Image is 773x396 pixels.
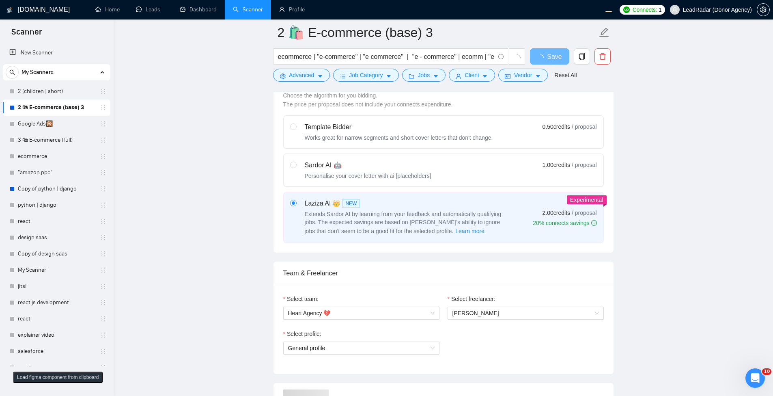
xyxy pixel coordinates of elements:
span: 10 [762,368,771,375]
span: My Scanners [22,64,54,80]
label: Select freelancer: [448,294,495,303]
a: Copy of python | django [18,181,95,197]
span: Experimental [570,197,603,203]
span: Jobs [418,71,430,80]
span: 2.00 credits [543,208,570,217]
span: caret-down [386,73,392,79]
span: Learn more [455,227,484,236]
span: Scanner [5,26,48,43]
span: info-circle [591,220,597,226]
div: Personalise your cover letter with ai [placeholders] [305,172,431,180]
span: holder [100,348,106,355]
button: delete [594,48,611,65]
div: Works great for narrow segments and short cover letters that don't change. [305,134,493,142]
span: [PERSON_NAME] [452,310,499,316]
iframe: Intercom live chat [745,368,765,388]
a: dashboardDashboard [180,6,217,13]
a: 2 🛍 E-commerce (base) 3 [18,100,95,116]
button: Save [530,48,569,65]
span: caret-down [535,73,541,79]
button: idcardVendorcaret-down [498,69,547,82]
img: upwork-logo.png [623,6,630,13]
span: caret-down [317,73,323,79]
a: jitsi [18,278,95,294]
span: search [6,69,18,75]
a: react [18,359,95,376]
span: loading [513,54,521,62]
span: / proposal [572,123,596,131]
span: setting [280,73,286,79]
span: holder [100,283,106,290]
span: Job Category [349,71,383,80]
button: Laziza AI NEWExtends Sardor AI by learning from your feedback and automatically qualifying jobs. ... [455,226,485,236]
span: user [672,7,678,13]
span: General profile [288,345,325,351]
span: holder [100,234,106,241]
span: holder [100,153,106,160]
span: holder [100,316,106,322]
a: react [18,311,95,327]
span: holder [100,299,106,306]
button: setting [757,3,770,16]
a: react.js development [18,294,95,311]
span: edit [599,27,609,38]
a: Reset All [554,71,577,80]
span: holder [100,137,106,143]
a: python | django [18,197,95,213]
span: Choose the algorithm for you bidding. The price per proposal does not include your connects expen... [283,92,453,108]
span: delete [595,53,610,60]
a: 2 (children | short) [18,83,95,100]
span: / proposal [572,161,596,169]
span: holder [100,121,106,127]
span: copy [574,53,590,60]
a: design saas [18,229,95,246]
span: Save [547,52,562,62]
span: Client [465,71,479,80]
span: holder [100,267,106,273]
div: Sardor AI 🤖 [305,160,431,170]
a: userProfile [279,6,305,13]
span: idcard [505,73,510,79]
span: Advanced [289,71,314,80]
span: folder [409,73,414,79]
span: user [456,73,461,79]
span: holder [100,104,106,111]
span: 1 [659,5,662,14]
a: react [18,213,95,229]
a: homeHome [95,6,120,13]
span: 👑 [332,199,340,208]
a: setting [757,6,770,13]
span: / proposal [572,209,596,217]
span: caret-down [433,73,439,79]
div: Laziza AI [305,199,508,208]
span: info-circle [498,54,504,59]
span: Heart Agency 💔 [288,307,435,319]
span: bars [340,73,346,79]
span: caret-down [482,73,488,79]
span: holder [100,88,106,95]
input: Scanner name... [278,22,597,43]
a: searchScanner [233,6,263,13]
span: holder [100,251,106,257]
span: Extends Sardor AI by learning from your feedback and automatically qualifying jobs. The expected ... [305,211,502,234]
a: My Scanner [18,262,95,278]
li: New Scanner [3,45,110,61]
a: ecommerce [18,148,95,164]
span: holder [100,364,106,371]
span: loading [537,54,547,61]
img: logo [7,4,13,17]
span: Connects: [633,5,657,14]
label: Select team: [283,294,319,303]
a: salesforce [18,343,95,359]
a: Google Ads🎇 [18,116,95,132]
span: NEW [342,199,360,208]
span: 1.00 credits [543,160,570,169]
span: holder [100,202,106,208]
span: holder [100,186,106,192]
span: holder [100,169,106,176]
a: "amazon ppc" [18,164,95,181]
span: Select profile: [287,329,321,338]
a: Copy of design saas [18,246,95,262]
span: holder [100,332,106,338]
